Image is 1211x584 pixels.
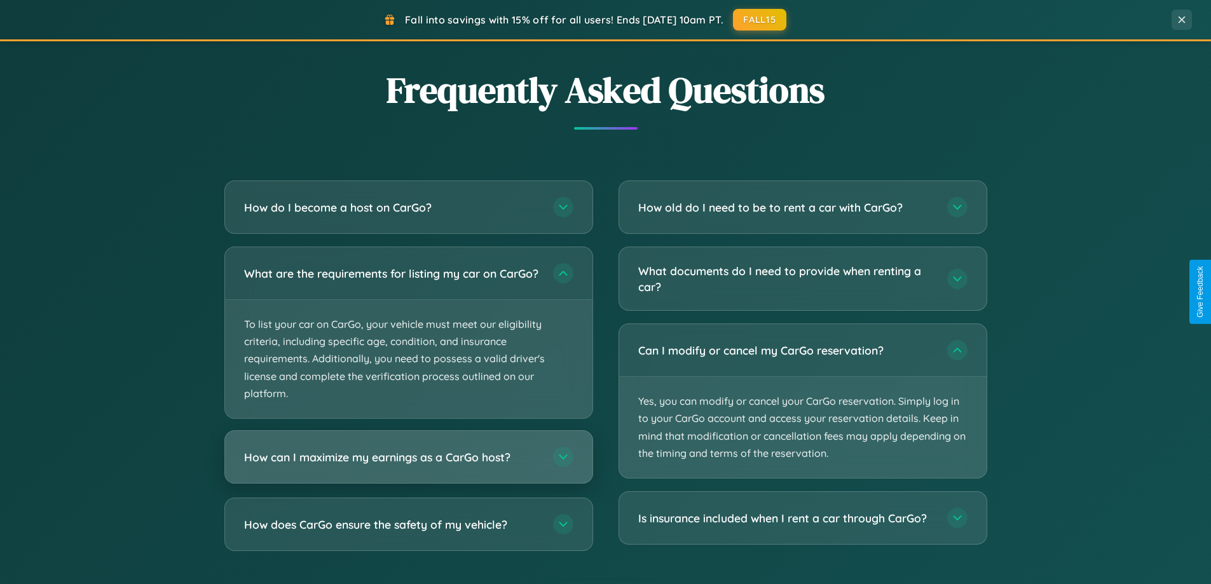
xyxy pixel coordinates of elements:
h3: Can I modify or cancel my CarGo reservation? [638,343,934,358]
h3: How can I maximize my earnings as a CarGo host? [244,449,540,465]
h2: Frequently Asked Questions [224,65,987,114]
h3: How do I become a host on CarGo? [244,200,540,215]
p: To list your car on CarGo, your vehicle must meet our eligibility criteria, including specific ag... [225,300,592,418]
h3: How does CarGo ensure the safety of my vehicle? [244,517,540,533]
button: FALL15 [733,9,786,31]
h3: How old do I need to be to rent a car with CarGo? [638,200,934,215]
div: Give Feedback [1196,266,1205,318]
h3: What are the requirements for listing my car on CarGo? [244,266,540,282]
p: Yes, you can modify or cancel your CarGo reservation. Simply log in to your CarGo account and acc... [619,377,987,478]
h3: Is insurance included when I rent a car through CarGo? [638,510,934,526]
span: Fall into savings with 15% off for all users! Ends [DATE] 10am PT. [405,13,723,26]
h3: What documents do I need to provide when renting a car? [638,263,934,294]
